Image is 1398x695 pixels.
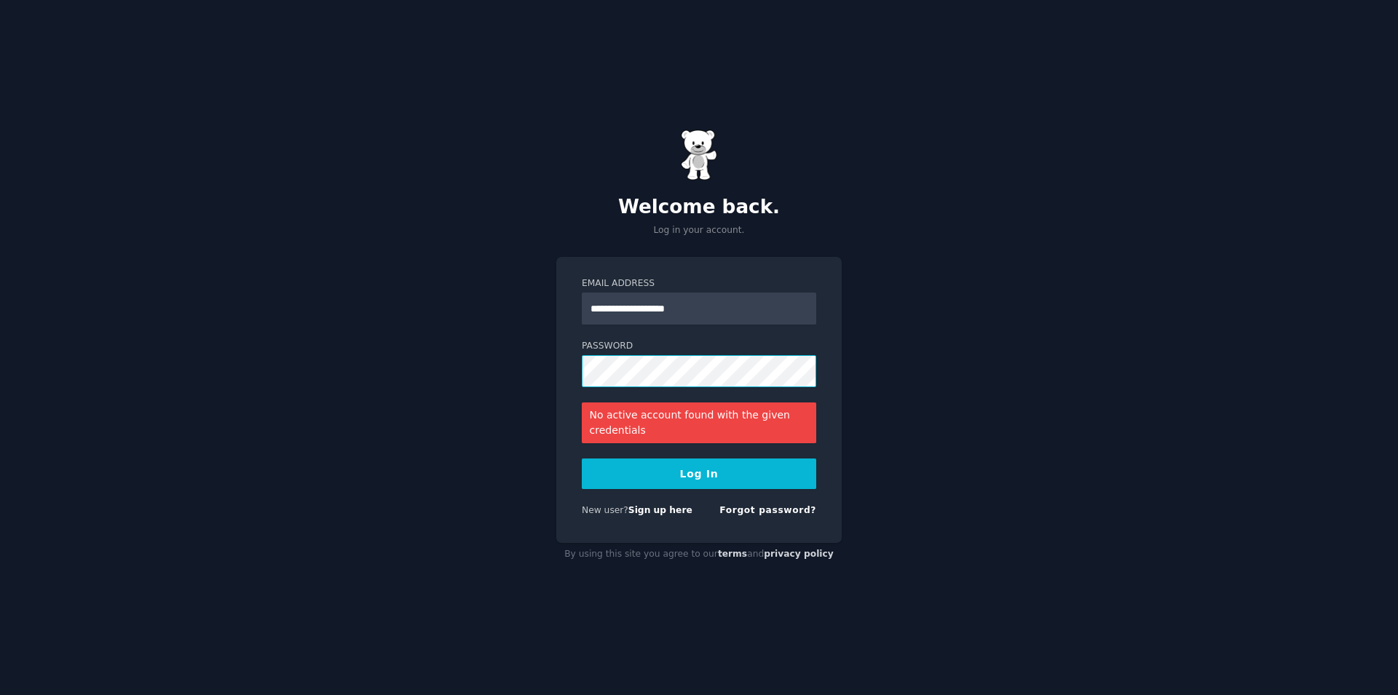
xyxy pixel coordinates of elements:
div: No active account found with the given credentials [582,402,816,443]
span: New user? [582,505,628,515]
div: By using this site you agree to our and [556,543,842,566]
label: Password [582,340,816,353]
p: Log in your account. [556,224,842,237]
h2: Welcome back. [556,196,842,219]
a: Forgot password? [719,505,816,515]
button: Log In [582,458,816,489]
a: terms [718,549,747,559]
label: Email Address [582,277,816,290]
a: privacy policy [764,549,834,559]
a: Sign up here [628,505,692,515]
img: Gummy Bear [681,130,717,180]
